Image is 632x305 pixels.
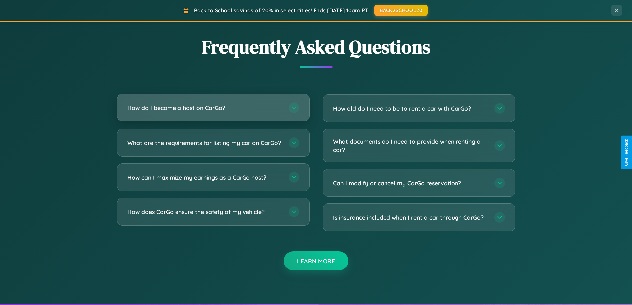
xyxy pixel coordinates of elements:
[624,139,629,166] div: Give Feedback
[333,213,488,222] h3: Is insurance included when I rent a car through CarGo?
[194,7,369,14] span: Back to School savings of 20% in select cities! Ends [DATE] 10am PT.
[127,173,282,182] h3: How can I maximize my earnings as a CarGo host?
[284,251,348,270] button: Learn More
[117,34,515,60] h2: Frequently Asked Questions
[333,179,488,187] h3: Can I modify or cancel my CarGo reservation?
[374,5,428,16] button: BACK2SCHOOL20
[127,104,282,112] h3: How do I become a host on CarGo?
[333,137,488,154] h3: What documents do I need to provide when renting a car?
[127,139,282,147] h3: What are the requirements for listing my car on CarGo?
[127,208,282,216] h3: How does CarGo ensure the safety of my vehicle?
[333,104,488,113] h3: How old do I need to be to rent a car with CarGo?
